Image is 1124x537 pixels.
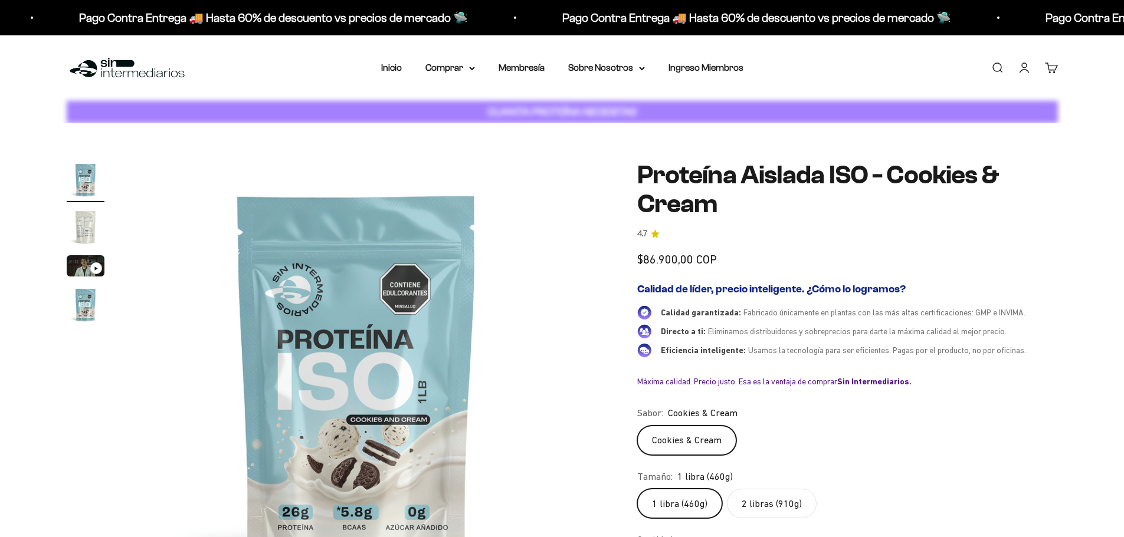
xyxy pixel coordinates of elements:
[677,469,733,485] span: 1 libra (460g)
[562,8,951,27] p: Pago Contra Entrega 🚚 Hasta 60% de descuento vs precios de mercado 🛸
[743,308,1025,317] span: Fabricado únicamente en plantas con las más altas certificaciones: GMP e INVIMA.
[637,250,717,269] sale-price: $86.900,00 COP
[79,8,468,27] p: Pago Contra Entrega 🚚 Hasta 60% de descuento vs precios de mercado 🛸
[637,324,651,338] img: Directo a ti
[637,343,651,357] img: Eficiencia inteligente
[67,255,104,280] button: Ir al artículo 3
[661,345,746,355] span: Eficiencia inteligente:
[67,286,104,324] img: Proteína Aislada ISO - Cookies & Cream
[568,60,645,75] summary: Sobre Nosotros
[67,161,104,202] button: Ir al artículo 1
[637,283,1058,296] h2: Calidad de líder, precio inteligente. ¿Cómo lo logramos?
[661,327,706,336] span: Directo a ti:
[425,60,475,75] summary: Comprar
[67,208,104,249] button: Ir al artículo 2
[637,376,1058,387] div: Máxima calidad. Precio justo. Esa es la ventaja de comprar
[67,286,104,327] button: Ir al artículo 4
[748,345,1026,355] span: Usamos la tecnología para ser eficientes. Pagas por el producto, no por oficinas.
[837,377,912,386] b: Sin Intermediarios.
[637,228,647,241] span: 4.7
[637,469,673,485] legend: Tamaño:
[487,106,637,118] strong: CUANTA PROTEÍNA NECESITAS
[67,161,104,199] img: Proteína Aislada ISO - Cookies & Cream
[668,406,738,421] span: Cookies & Cream
[708,327,1007,336] span: Eliminamos distribuidores y sobreprecios para darte la máxima calidad al mejor precio.
[637,228,1058,241] a: 4.74.7 de 5.0 estrellas
[637,161,1058,218] h1: Proteína Aislada ISO - Cookies & Cream
[637,406,663,421] legend: Sabor:
[381,62,402,73] a: Inicio
[668,62,743,73] a: Ingreso Miembros
[637,305,651,319] img: Calidad garantizada
[499,62,545,73] a: Membresía
[661,308,741,317] span: Calidad garantizada:
[67,208,104,246] img: Proteína Aislada ISO - Cookies & Cream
